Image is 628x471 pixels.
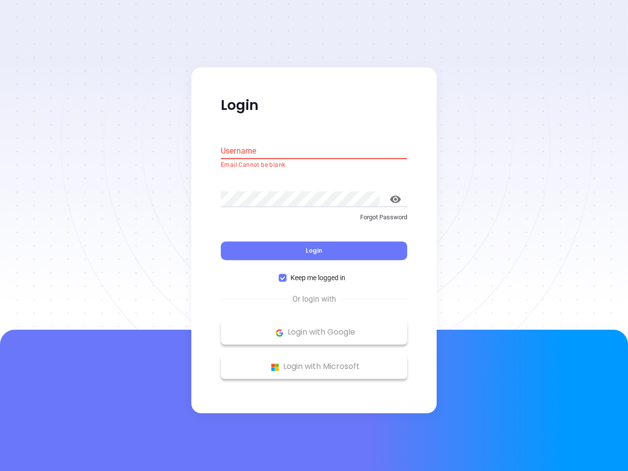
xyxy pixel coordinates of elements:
img: Google Logo [273,327,286,339]
p: Email Cannot be blank [221,160,407,170]
span: Keep me logged in [287,273,349,284]
span: Or login with [288,294,341,306]
button: Microsoft Logo Login with Microsoft [221,355,407,379]
p: Login [221,97,407,114]
button: toggle password visibility [384,187,407,211]
span: Login [306,247,322,255]
p: Login with Google [226,325,402,340]
p: Forgot Password [221,212,407,222]
a: Forgot Password [221,212,407,230]
p: Login with Microsoft [226,360,402,374]
img: Microsoft Logo [269,361,281,373]
button: Login [221,242,407,261]
button: Google Logo Login with Google [221,320,407,345]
